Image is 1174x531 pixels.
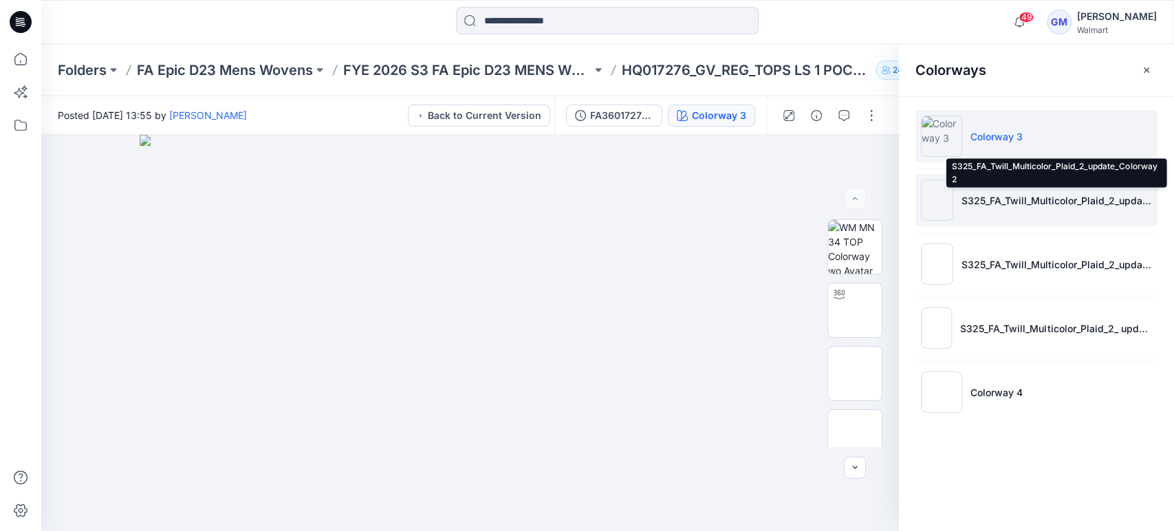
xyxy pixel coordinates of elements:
[960,321,1152,336] p: S325_FA_Twill_Multicolor_Plaid_2_ update_Colorway 2B
[169,109,247,121] a: [PERSON_NAME]
[876,61,920,80] button: 24
[137,61,313,80] a: FA Epic D23 Mens Wovens
[668,105,755,127] button: Colorway 3
[805,105,827,127] button: Details
[915,62,986,78] h2: Colorways
[970,385,1023,400] p: Colorway 4
[961,257,1152,272] p: S325_FA_Twill_Multicolor_Plaid_2_update_Colorway 3
[893,63,903,78] p: 24
[343,61,591,80] a: FYE 2026 S3 FA Epic D23 MENS WOVENS
[921,180,953,221] img: S325_FA_Twill_Multicolor_Plaid_2_update_Colorway 2
[921,307,952,349] img: S325_FA_Twill_Multicolor_Plaid_2_ update_Colorway 2B
[622,61,870,80] p: HQ017276_GV_REG_TOPS LS 1 POCKET BUTTON FRONT NEW LT WT BRUSHED
[1019,12,1034,23] span: 49
[970,129,1023,144] p: Colorway 3
[1077,8,1157,25] div: [PERSON_NAME]
[961,193,1152,208] p: S325_FA_Twill_Multicolor_Plaid_2_update_Colorway 2
[1077,25,1157,35] div: Walmart
[58,108,247,122] span: Posted [DATE] 13:55 by
[692,108,746,123] div: Colorway 3
[408,105,550,127] button: Back to Current Version
[566,105,662,127] button: FA36017276_LS 1 Pkt Button Front Shirt (WMM-3398-2025)
[921,116,962,157] img: Colorway 3
[1047,10,1072,34] div: GM
[140,135,801,531] img: eyJhbGciOiJIUzI1NiIsImtpZCI6IjAiLCJzbHQiOiJzZXMiLCJ0eXAiOiJKV1QifQ.eyJkYXRhIjp7InR5cGUiOiJzdG9yYW...
[828,220,882,274] img: WM MN 34 TOP Colorway wo Avatar
[58,61,107,80] a: Folders
[921,243,953,285] img: S325_FA_Twill_Multicolor_Plaid_2_update_Colorway 3
[921,371,962,413] img: Colorway 4
[590,108,653,123] div: FA36017276_LS 1 Pkt Button Front Shirt (WMM-3398-2025)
